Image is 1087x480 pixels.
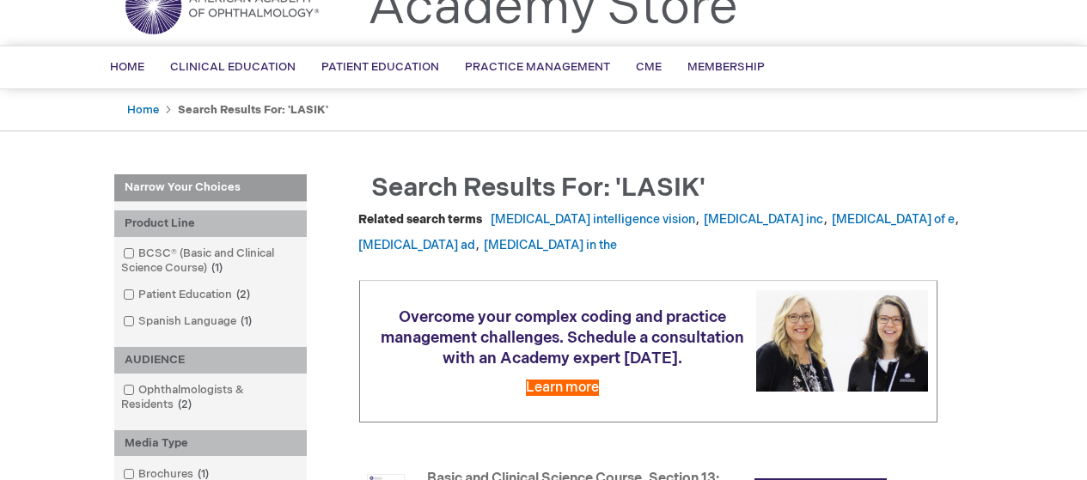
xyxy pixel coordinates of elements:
[526,380,599,396] a: Learn more
[484,238,617,252] a: [MEDICAL_DATA] in the
[321,60,439,74] span: Patient Education
[465,60,610,74] span: Practice Management
[174,398,196,411] span: 2
[232,288,254,301] span: 2
[127,103,159,117] a: Home
[207,261,227,275] span: 1
[114,347,307,374] div: AUDIENCE
[371,173,705,204] span: Search results for: 'LASIK'
[114,430,307,457] div: Media Type
[687,60,765,74] span: Membership
[832,212,955,227] a: [MEDICAL_DATA] of e
[114,174,307,202] strong: Narrow Your Choices
[358,211,482,228] dt: Related search terms
[381,308,744,368] span: Overcome your complex coding and practice management challenges. Schedule a consultation with an ...
[119,287,257,303] a: Patient Education2
[119,313,259,330] a: Spanish Language1
[636,60,662,74] span: CME
[178,103,328,117] strong: Search results for: 'LASIK'
[170,60,296,74] span: Clinical Education
[491,212,695,227] a: [MEDICAL_DATA] intelligence vision
[236,314,256,328] span: 1
[119,246,302,276] a: BCSC® (Basic and Clinical Science Course)1
[358,238,475,252] a: [MEDICAL_DATA] ad
[114,210,307,237] div: Product Line
[110,60,144,74] span: Home
[756,290,928,391] img: Schedule a consultation with an Academy expert today
[704,212,823,227] a: [MEDICAL_DATA] inc
[119,382,302,413] a: Ophthalmologists & Residents2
